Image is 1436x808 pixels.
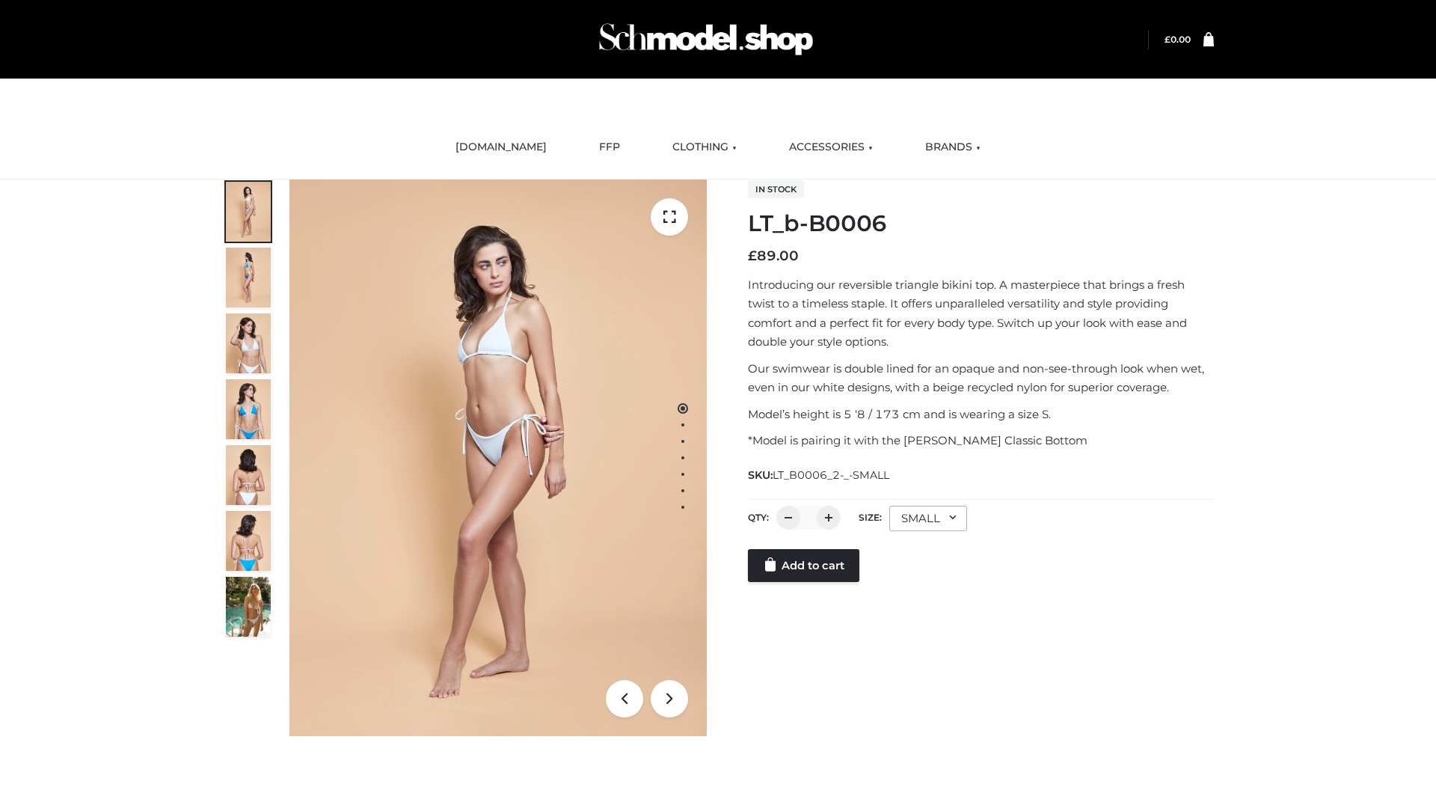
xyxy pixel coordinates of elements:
p: Our swimwear is double lined for an opaque and non-see-through look when wet, even in our white d... [748,359,1214,397]
img: ArielClassicBikiniTop_CloudNine_AzureSky_OW114ECO_7-scaled.jpg [226,445,271,505]
img: ArielClassicBikiniTop_CloudNine_AzureSky_OW114ECO_1 [289,180,707,736]
a: ACCESSORIES [778,131,884,164]
img: ArielClassicBikiniTop_CloudNine_AzureSky_OW114ECO_1-scaled.jpg [226,182,271,242]
span: £ [1165,34,1170,45]
p: Model’s height is 5 ‘8 / 173 cm and is wearing a size S. [748,405,1214,424]
h1: LT_b-B0006 [748,210,1214,237]
div: SMALL [889,506,967,531]
p: *Model is pairing it with the [PERSON_NAME] Classic Bottom [748,431,1214,450]
img: ArielClassicBikiniTop_CloudNine_AzureSky_OW114ECO_2-scaled.jpg [226,248,271,307]
a: BRANDS [914,131,992,164]
img: ArielClassicBikiniTop_CloudNine_AzureSky_OW114ECO_3-scaled.jpg [226,313,271,373]
a: £0.00 [1165,34,1191,45]
bdi: 89.00 [748,248,799,264]
img: ArielClassicBikiniTop_CloudNine_AzureSky_OW114ECO_8-scaled.jpg [226,511,271,571]
label: QTY: [748,512,769,523]
img: Arieltop_CloudNine_AzureSky2.jpg [226,577,271,637]
a: CLOTHING [661,131,748,164]
img: ArielClassicBikiniTop_CloudNine_AzureSky_OW114ECO_4-scaled.jpg [226,379,271,439]
a: [DOMAIN_NAME] [444,131,558,164]
span: LT_B0006_2-_-SMALL [773,468,889,482]
label: Size: [859,512,882,523]
span: £ [748,248,757,264]
bdi: 0.00 [1165,34,1191,45]
a: Add to cart [748,549,859,582]
p: Introducing our reversible triangle bikini top. A masterpiece that brings a fresh twist to a time... [748,275,1214,352]
img: Schmodel Admin 964 [594,10,818,69]
span: SKU: [748,466,891,484]
a: FFP [588,131,631,164]
span: In stock [748,180,804,198]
